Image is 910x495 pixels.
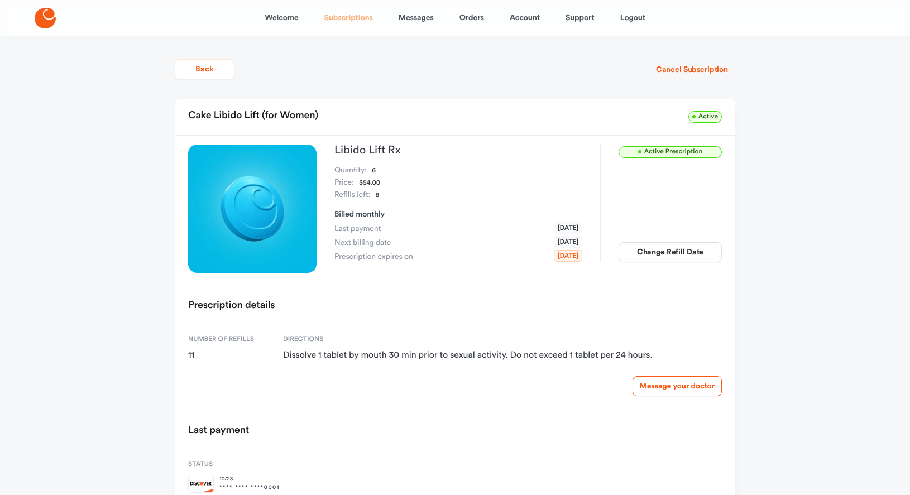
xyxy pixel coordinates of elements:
span: Active Prescription [619,146,722,158]
span: Dissolve 1 tablet by mouth 30 min prior to sexual activity. Do not exceed 1 tablet per 24 hours. [283,350,722,361]
h2: Last payment [188,421,249,441]
h3: Libido Lift Rx [334,145,582,156]
span: [DATE] [554,222,582,234]
a: Message your doctor [633,376,722,396]
span: Next billing date [334,237,391,248]
button: Change Refill Date [619,242,722,262]
span: Billed monthly [334,210,385,218]
span: Prescription expires on [334,251,413,262]
a: Messages [399,4,434,31]
span: Status [188,459,280,469]
dd: $54.00 [359,177,380,189]
img: Libido Lift Rx [188,145,317,273]
span: 11 [188,350,269,361]
dt: Refills left: [334,189,370,201]
a: Support [566,4,595,31]
h2: Prescription details [188,296,275,316]
img: discover [188,475,214,493]
span: Active [688,111,722,123]
a: Account [510,4,540,31]
span: Last payment [334,223,381,234]
a: Subscriptions [324,4,373,31]
dt: Price: [334,177,354,189]
a: Orders [459,4,484,31]
span: [DATE] [554,250,582,262]
dd: 6 [372,165,376,177]
dd: 8 [375,189,379,201]
a: Logout [620,4,645,31]
span: 10 / 28 [219,475,280,483]
button: Back [175,59,234,79]
span: [DATE] [554,236,582,248]
dt: Quantity: [334,165,367,177]
button: Cancel Subscription [649,60,735,80]
a: Welcome [265,4,298,31]
h2: Cake Libido Lift (for Women) [188,106,318,126]
span: Directions [283,334,722,344]
span: Number of refills [188,334,269,344]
